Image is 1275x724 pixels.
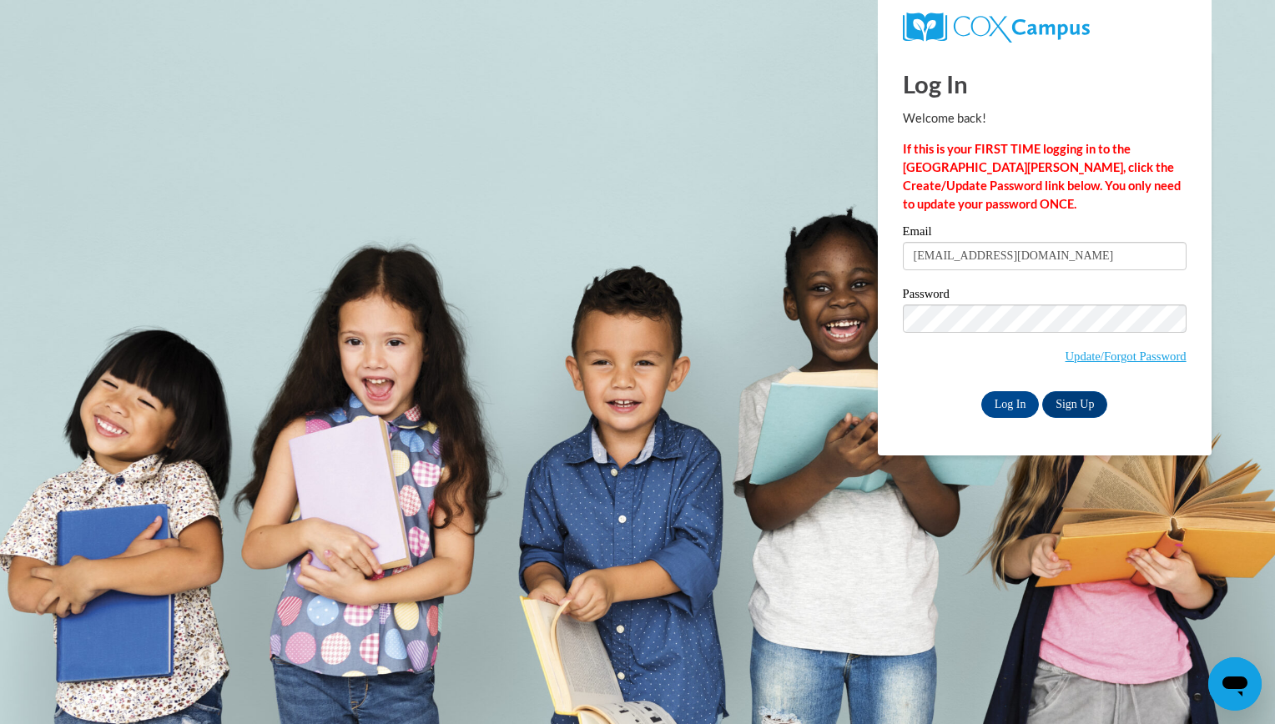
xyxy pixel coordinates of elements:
[1042,391,1107,418] a: Sign Up
[903,288,1187,304] label: Password
[903,109,1187,128] p: Welcome back!
[903,13,1090,43] img: COX Campus
[903,225,1187,242] label: Email
[903,142,1181,211] strong: If this is your FIRST TIME logging in to the [GEOGRAPHIC_DATA][PERSON_NAME], click the Create/Upd...
[903,13,1187,43] a: COX Campus
[981,391,1040,418] input: Log In
[903,67,1187,101] h1: Log In
[1208,657,1262,711] iframe: Button to launch messaging window
[1066,349,1187,363] a: Update/Forgot Password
